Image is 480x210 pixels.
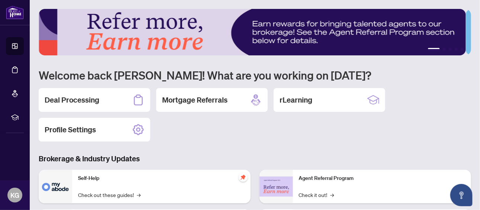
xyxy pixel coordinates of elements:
[461,48,464,51] button: 5
[39,170,72,203] img: Self-Help
[280,95,312,105] h2: rLearning
[428,48,440,51] button: 1
[78,174,245,182] p: Self-Help
[45,125,96,135] h2: Profile Settings
[6,6,24,19] img: logo
[455,48,458,51] button: 4
[239,173,248,182] span: pushpin
[78,191,141,199] a: Check out these guides!→
[443,48,446,51] button: 2
[260,177,293,197] img: Agent Referral Program
[39,68,471,82] h1: Welcome back [PERSON_NAME]! What are you working on [DATE]?
[39,9,466,55] img: Slide 0
[331,191,334,199] span: →
[450,184,473,206] button: Open asap
[137,191,141,199] span: →
[39,154,471,164] h3: Brokerage & Industry Updates
[10,190,19,200] span: KG
[299,191,334,199] a: Check it out!→
[162,95,228,105] h2: Mortgage Referrals
[45,95,99,105] h2: Deal Processing
[299,174,465,182] p: Agent Referral Program
[449,48,452,51] button: 3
